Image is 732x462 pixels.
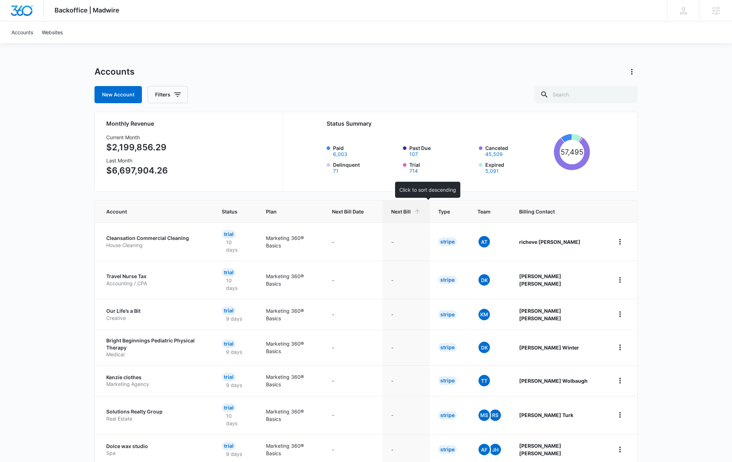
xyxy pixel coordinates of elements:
span: Plan [266,208,315,215]
button: Canceled [485,152,503,157]
label: Canceled [485,144,551,157]
p: Marketing 360® Basics [266,373,315,388]
td: - [383,222,430,261]
td: - [323,299,383,330]
p: $6,697,904.26 [106,164,168,177]
p: 10 days [222,238,249,253]
td: - [323,222,383,261]
span: AF [478,444,490,455]
p: Kenzie clothes [106,374,205,381]
p: $2,199,856.29 [106,141,168,154]
span: JH [490,444,501,455]
p: 9 days [222,315,246,322]
a: Kenzie clothesMarketing Agency [106,374,205,388]
button: home [614,274,626,286]
div: Stripe [438,276,457,284]
strong: [PERSON_NAME] Turk [519,412,573,418]
p: Marketing 360® Basics [266,340,315,355]
label: Trial [409,161,475,174]
a: New Account [94,86,142,103]
p: Dolce wax studio [106,443,205,450]
a: Dolce wax studioSpa [106,443,205,457]
p: Marketing 360® Basics [266,442,315,457]
button: home [614,342,626,353]
p: Accounting / CPA [106,280,205,287]
p: Marketing 360® Basics [266,408,315,423]
span: Next Bill Date [332,208,364,215]
button: Filters [148,86,188,103]
button: Actions [626,66,638,77]
span: MS [478,410,490,421]
div: Stripe [438,310,457,319]
strong: [PERSON_NAME] [PERSON_NAME] [519,273,561,287]
span: DK [478,342,490,353]
tspan: 57,495 [560,147,583,156]
div: Trial [222,442,236,450]
button: Delinquent [333,169,338,174]
span: Billing Contact [519,208,597,215]
p: Marketing 360® Basics [266,272,315,287]
button: home [614,375,626,386]
p: Cleansation Commercial Cleaning [106,235,205,242]
strong: [PERSON_NAME] [PERSON_NAME] [519,308,561,321]
span: Backoffice | Madwire [55,6,119,14]
label: Delinquent [333,161,399,174]
div: Trial [222,268,236,277]
td: - [323,396,383,434]
button: home [614,444,626,455]
button: Past Due [409,152,418,157]
td: - [383,330,430,365]
a: Websites [37,21,67,43]
span: Account [106,208,194,215]
div: Stripe [438,237,457,246]
div: Click to sort descending [395,182,460,198]
div: Trial [222,230,236,238]
span: RS [490,410,501,421]
span: Next Bill [391,208,411,215]
p: Our Life’s a Bit [106,307,205,315]
p: Bright Beginnings Pediatric Physical Therapy [106,337,205,351]
a: Bright Beginnings Pediatric Physical TherapyMedical [106,337,205,358]
span: Status [222,208,238,215]
button: Trial [409,169,418,174]
td: - [383,396,430,434]
span: KM [478,309,490,320]
p: Spa [106,450,205,457]
button: home [614,308,626,320]
span: Team [477,208,492,215]
td: - [323,261,383,299]
label: Paid [333,144,399,157]
a: Our Life’s a BitCreative [106,307,205,321]
button: home [614,236,626,247]
strong: [PERSON_NAME] [PERSON_NAME] [519,443,561,456]
div: Trial [222,340,236,348]
label: Past Due [409,144,475,157]
div: Stripe [438,445,457,454]
h2: Monthly Revenue [106,119,273,128]
label: Expired [485,161,551,174]
div: Trial [222,373,236,381]
p: Medical [106,351,205,358]
p: 9 days [222,348,246,356]
p: Marketing 360® Basics [266,307,315,322]
strong: [PERSON_NAME] Wolbaugh [519,378,588,384]
span: At [478,236,490,247]
a: Travel Nurse TaxAccounting / CPA [106,273,205,287]
td: - [323,330,383,365]
div: Stripe [438,411,457,420]
a: Solutions Realty GroupReal Estate [106,408,205,422]
h3: Current Month [106,134,168,141]
h2: Status Summary [327,119,590,128]
td: - [383,365,430,396]
p: Travel Nurse Tax [106,273,205,280]
p: 9 days [222,450,246,458]
span: TT [478,375,490,386]
td: - [383,261,430,299]
h1: Accounts [94,66,134,77]
a: Cleansation Commercial CleaningHouse Cleaning [106,235,205,248]
button: Paid [333,152,347,157]
p: 10 days [222,277,249,292]
p: 9 days [222,381,246,389]
span: DK [478,274,490,286]
p: Real Estate [106,415,205,422]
